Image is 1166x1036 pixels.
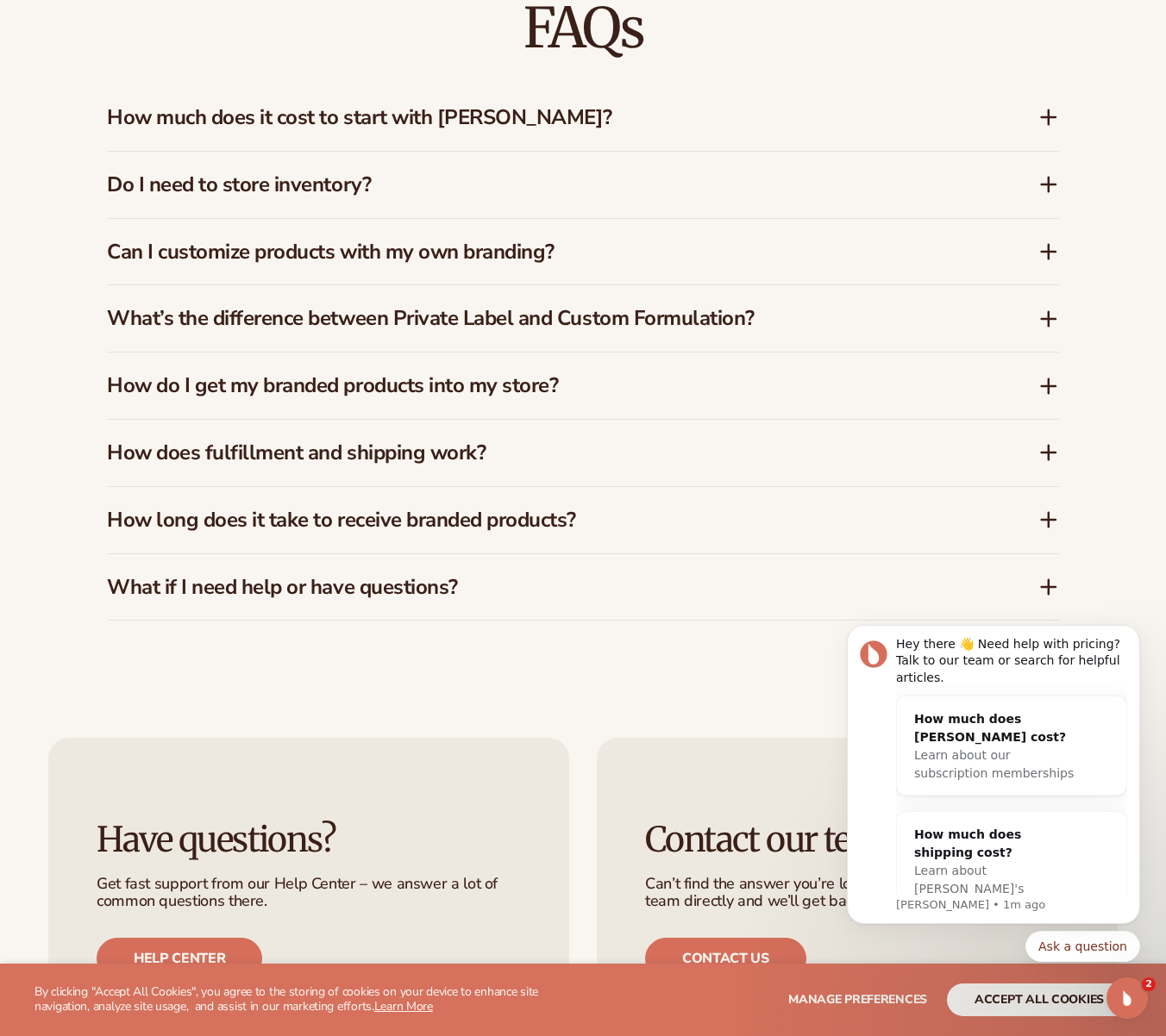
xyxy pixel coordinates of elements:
span: 2 [1142,977,1156,991]
a: Learn More [374,998,433,1014]
h3: How much does it cost to start with [PERSON_NAME]? [107,105,987,130]
h3: How long does it take to receive branded products? [107,508,987,533]
iframe: Intercom notifications message [821,604,1166,1027]
p: Get fast support from our Help Center – we answer a lot of common questions there. [97,876,521,910]
p: Can’t find the answer you’re looking for? Reach out to our team directly and we’ll get back to yo... [645,876,1069,910]
span: Manage preferences [788,991,927,1008]
button: Manage preferences [788,983,927,1016]
h3: What if I need help or have questions? [107,575,987,600]
h3: What’s the difference between Private Label and Custom Formulation? [107,306,987,331]
h3: Can I customize products with my own branding? [107,240,987,265]
h3: Do I need to store inventory? [107,172,987,197]
h3: Contact our team [645,821,1069,858]
h3: How do I get my branded products into my store? [107,373,987,398]
p: By clicking "Accept All Cookies", you agree to the storing of cookies on your device to enhance s... [34,985,576,1014]
h3: How does fulfillment and shipping work? [107,440,987,465]
h3: Have questions? [97,821,521,858]
a: Help center [97,938,262,979]
a: Contact us [645,938,806,979]
iframe: Intercom live chat [1106,977,1148,1019]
